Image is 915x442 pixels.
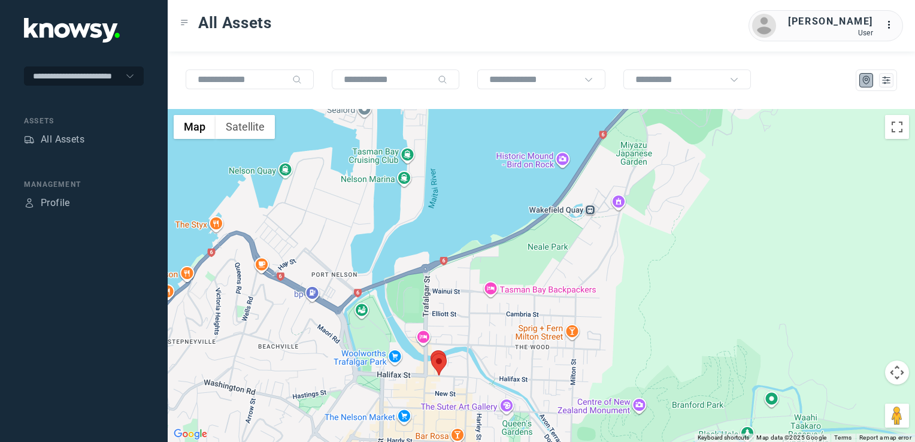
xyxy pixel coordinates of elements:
a: ProfileProfile [24,196,70,210]
a: Report a map error [859,434,911,441]
a: Terms (opens in new tab) [834,434,852,441]
button: Toggle fullscreen view [885,115,909,139]
div: Search [292,75,302,84]
img: avatar.png [752,14,776,38]
div: List [881,75,892,86]
div: Assets [24,116,144,126]
a: AssetsAll Assets [24,132,84,147]
div: : [885,18,899,32]
div: : [885,18,899,34]
div: Search [438,75,447,84]
div: All Assets [41,132,84,147]
button: Show satellite imagery [216,115,275,139]
div: Profile [41,196,70,210]
button: Map camera controls [885,361,909,385]
span: Map data ©2025 Google [756,434,826,441]
a: Open this area in Google Maps (opens a new window) [171,426,210,442]
div: Management [24,179,144,190]
img: Google [171,426,210,442]
button: Show street map [174,115,216,139]
div: Profile [24,198,35,208]
span: All Assets [198,12,272,34]
div: Assets [24,134,35,145]
div: Map [861,75,872,86]
div: [PERSON_NAME] [788,14,873,29]
div: Toggle Menu [180,19,189,27]
div: User [788,29,873,37]
tspan: ... [886,20,898,29]
button: Drag Pegman onto the map to open Street View [885,404,909,428]
button: Keyboard shortcuts [698,434,749,442]
img: Application Logo [24,18,120,43]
